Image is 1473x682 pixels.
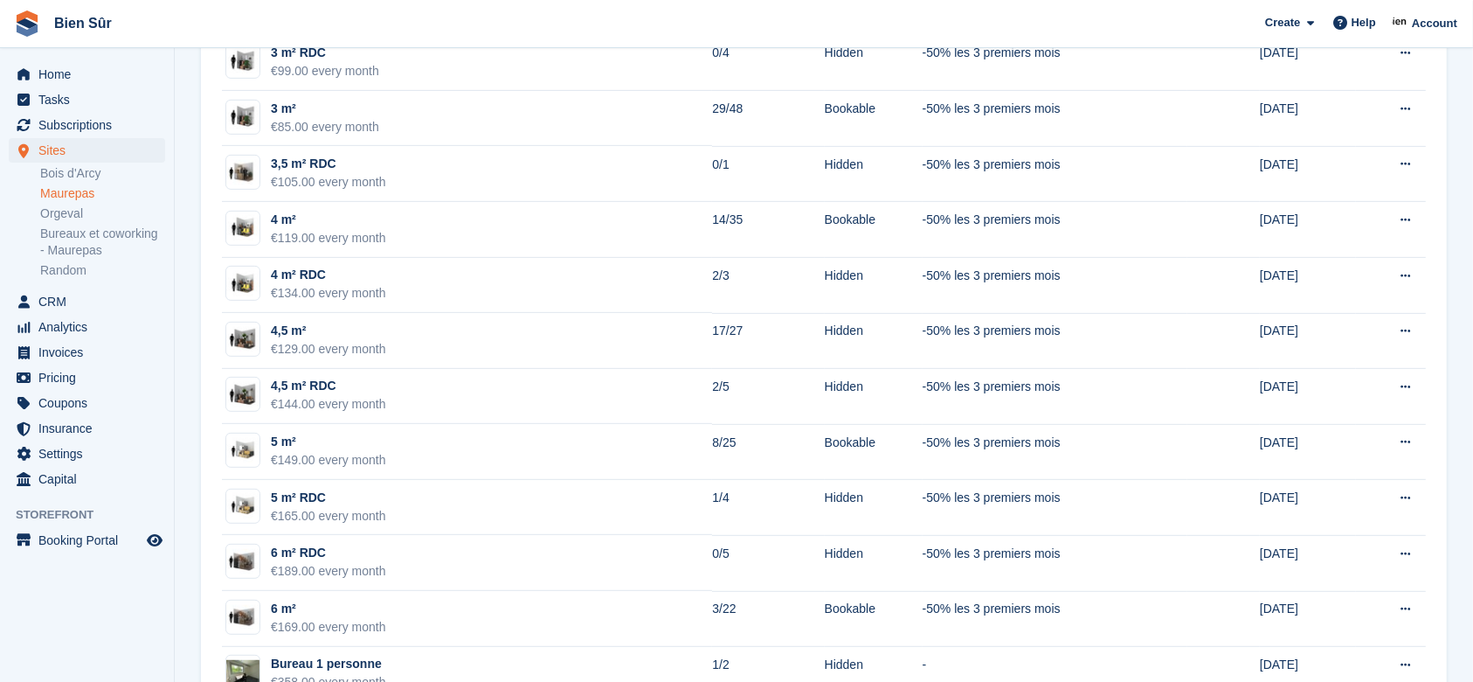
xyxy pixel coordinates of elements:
td: 0/5 [712,535,824,591]
td: Bookable [825,91,923,147]
td: 3/22 [712,591,824,647]
span: Analytics [38,315,143,339]
td: Bookable [825,424,923,480]
img: box-5m2.jpg [226,493,259,518]
td: -50% les 3 premiers mois [923,313,1187,369]
a: menu [9,113,165,137]
td: 17/27 [712,313,824,369]
div: €165.00 every month [271,507,386,525]
span: Home [38,62,143,87]
td: [DATE] [1260,424,1356,480]
a: Maurepas [40,185,165,202]
a: Bien Sûr [47,9,119,38]
td: [DATE] [1260,91,1356,147]
img: box-6m2.jpg [226,605,259,630]
div: €144.00 every month [271,395,386,414]
a: menu [9,467,165,491]
td: -50% les 3 premiers mois [923,480,1187,536]
td: -50% les 3 premiers mois [923,424,1187,480]
img: box-4m2.jpg [226,327,259,352]
div: Bureau 1 personne [271,655,386,673]
a: menu [9,289,165,314]
div: 5 m² [271,433,386,451]
span: Help [1352,14,1376,31]
a: menu [9,442,165,466]
td: Hidden [825,535,923,591]
a: menu [9,315,165,339]
img: box-3,5m2.jpg [226,271,259,296]
span: CRM [38,289,143,314]
img: box-3m2.jpg [226,49,259,74]
div: €134.00 every month [271,284,386,303]
td: -50% les 3 premiers mois [923,202,1187,258]
a: menu [9,528,165,553]
a: menu [9,391,165,415]
a: menu [9,340,165,365]
td: Bookable [825,202,923,258]
div: 6 m² [271,600,386,618]
img: box-6m2.jpg [226,549,259,574]
a: Random [40,262,165,279]
div: 6 m² RDC [271,544,386,562]
div: €189.00 every month [271,562,386,581]
div: €85.00 every month [271,118,379,136]
div: 3 m² RDC [271,44,379,62]
td: [DATE] [1260,591,1356,647]
div: €149.00 every month [271,451,386,470]
div: 4 m² [271,211,386,229]
img: box-4m2.jpg [226,382,259,407]
td: [DATE] [1260,35,1356,91]
a: Preview store [144,530,165,551]
td: [DATE] [1260,313,1356,369]
div: €129.00 every month [271,340,386,358]
td: -50% les 3 premiers mois [923,591,1187,647]
div: 3,5 m² RDC [271,155,386,173]
a: Bureaux et coworking - Maurepas [40,226,165,259]
span: Pricing [38,365,143,390]
td: 2/5 [712,369,824,425]
div: €105.00 every month [271,173,386,191]
img: box-3m2.jpg [226,104,259,129]
div: 3 m² [271,100,379,118]
div: 4,5 m² RDC [271,377,386,395]
a: menu [9,416,165,441]
span: Storefront [16,506,174,524]
span: Booking Portal [38,528,143,553]
td: 1/4 [712,480,824,536]
td: 2/3 [712,258,824,314]
td: -50% les 3 premiers mois [923,535,1187,591]
div: €99.00 every month [271,62,379,80]
td: -50% les 3 premiers mois [923,258,1187,314]
span: Subscriptions [38,113,143,137]
span: Coupons [38,391,143,415]
td: Hidden [825,480,923,536]
td: 29/48 [712,91,824,147]
td: [DATE] [1260,258,1356,314]
a: Orgeval [40,205,165,222]
div: €119.00 every month [271,229,386,247]
img: box-3,2m2.jpg [226,160,259,185]
span: Settings [38,442,143,466]
td: Hidden [825,146,923,202]
span: Sites [38,138,143,163]
td: -50% les 3 premiers mois [923,91,1187,147]
td: Hidden [825,369,923,425]
a: menu [9,62,165,87]
div: €169.00 every month [271,618,386,637]
td: 8/25 [712,424,824,480]
td: Bookable [825,591,923,647]
td: [DATE] [1260,146,1356,202]
td: [DATE] [1260,369,1356,425]
span: Tasks [38,87,143,112]
td: -50% les 3 premiers mois [923,369,1187,425]
span: Invoices [38,340,143,365]
td: [DATE] [1260,202,1356,258]
div: 4 m² RDC [271,266,386,284]
td: 0/1 [712,146,824,202]
td: 14/35 [712,202,824,258]
td: -50% les 3 premiers mois [923,146,1187,202]
span: Insurance [38,416,143,441]
a: Bois d'Arcy [40,165,165,182]
td: [DATE] [1260,535,1356,591]
a: menu [9,138,165,163]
